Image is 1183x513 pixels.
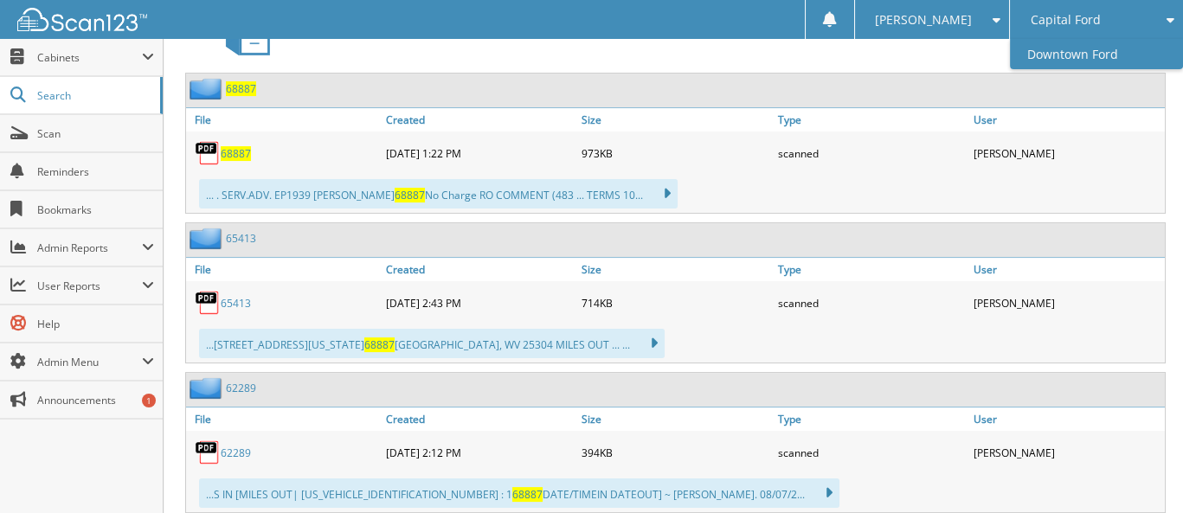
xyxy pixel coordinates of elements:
[382,407,577,431] a: Created
[226,81,256,96] a: 68887
[199,179,678,208] div: ... . SERV.ADV. EP1939 [PERSON_NAME] No Charge RO COMMENT (483 ... TERMS 10...
[199,478,839,508] div: ...S IN [MILES OUT| [US_VEHICLE_IDENTIFICATION_NUMBER] : 1 DATE/TIMEIN DATEOUT] ~ [PERSON_NAME]. ...
[774,407,969,431] a: Type
[1010,39,1183,69] a: Downtown Ford
[382,258,577,281] a: Created
[190,78,226,99] img: folder2.png
[382,136,577,170] div: [DATE] 1:22 PM
[774,285,969,320] div: scanned
[969,258,1165,281] a: User
[774,108,969,131] a: Type
[37,50,142,65] span: Cabinets
[774,435,969,470] div: scanned
[186,258,382,281] a: File
[190,377,226,399] img: folder2.png
[221,296,251,311] a: 65413
[221,146,251,161] a: 68887
[774,136,969,170] div: scanned
[186,407,382,431] a: File
[37,164,154,179] span: Reminders
[1031,15,1101,25] span: Capital Ford
[142,394,156,407] div: 1
[577,136,773,170] div: 973KB
[37,240,142,255] span: Admin Reports
[969,108,1165,131] a: User
[577,258,773,281] a: Size
[382,285,577,320] div: [DATE] 2:43 PM
[577,435,773,470] div: 394KB
[774,258,969,281] a: Type
[226,231,256,246] a: 65413
[37,279,142,293] span: User Reports
[195,439,221,465] img: PDF.png
[382,435,577,470] div: [DATE] 2:12 PM
[37,393,154,407] span: Announcements
[37,88,151,103] span: Search
[395,188,425,202] span: 68887
[969,136,1165,170] div: [PERSON_NAME]
[199,329,665,358] div: ...[STREET_ADDRESS][US_STATE] [GEOGRAPHIC_DATA], WV 25304 MILES OUT ... ...
[969,435,1165,470] div: [PERSON_NAME]
[190,228,226,249] img: folder2.png
[195,290,221,316] img: PDF.png
[969,285,1165,320] div: [PERSON_NAME]
[577,407,773,431] a: Size
[577,285,773,320] div: 714KB
[364,337,395,352] span: 68887
[577,108,773,131] a: Size
[186,108,382,131] a: File
[382,108,577,131] a: Created
[37,355,142,369] span: Admin Menu
[969,407,1165,431] a: User
[875,15,972,25] span: [PERSON_NAME]
[37,202,154,217] span: Bookmarks
[226,381,256,395] a: 62289
[512,487,543,502] span: 68887
[37,126,154,141] span: Scan
[221,446,251,460] a: 62289
[1096,430,1183,513] iframe: Chat Widget
[195,140,221,166] img: PDF.png
[37,317,154,331] span: Help
[17,8,147,31] img: scan123-logo-white.svg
